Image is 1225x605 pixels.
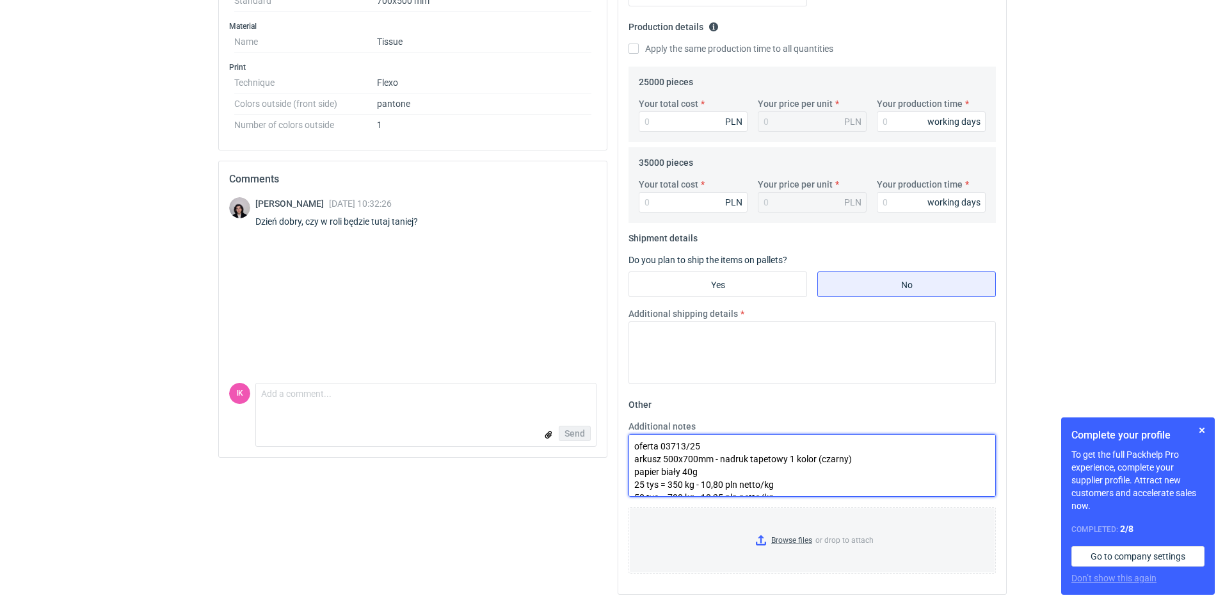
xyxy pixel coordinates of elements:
[844,196,861,209] div: PLN
[1071,428,1205,443] h1: Complete your profile
[877,192,986,213] input: 0
[629,271,807,297] label: Yes
[1120,524,1133,534] strong: 2 / 8
[255,215,433,228] div: Dzień dobry, czy w roli będzie tutaj taniej?
[629,42,833,55] label: Apply the same production time to all quantities
[725,115,742,128] div: PLN
[234,93,377,115] dt: Colors outside (front side)
[817,271,996,297] label: No
[377,93,591,115] dd: pantone
[377,31,591,52] dd: Tissue
[229,383,250,404] div: Izabela Kurasiewicz
[255,198,329,209] span: [PERSON_NAME]
[1194,423,1210,438] button: Skip for now
[639,72,693,87] legend: 25000 pieces
[377,72,591,93] dd: Flexo
[639,192,748,213] input: 0
[629,434,996,497] textarea: oferta 03713/25 arkusz 500x700mm - nadruk tapetowy 1 kolor (czarny) papier biały 40g 25 tys = 350...
[629,17,719,32] legend: Production details
[629,394,652,410] legend: Other
[725,196,742,209] div: PLN
[639,97,698,110] label: Your total cost
[329,198,392,209] span: [DATE] 10:32:26
[1071,448,1205,512] p: To get the full Packhelp Pro experience, complete your supplier profile. Attract new customers an...
[877,111,986,132] input: 0
[629,307,738,320] label: Additional shipping details
[1071,546,1205,567] a: Go to company settings
[1071,522,1205,536] div: Completed:
[229,383,250,404] figcaption: IK
[877,178,963,191] label: Your production time
[639,178,698,191] label: Your total cost
[564,429,585,438] span: Send
[1071,572,1157,585] button: Don’t show this again
[877,97,963,110] label: Your production time
[758,97,833,110] label: Your price per unit
[629,228,698,243] legend: Shipment details
[629,508,995,573] label: or drop to attach
[229,21,596,31] h3: Material
[629,420,696,433] label: Additional notes
[927,115,981,128] div: working days
[229,197,250,218] img: Sebastian Markut
[629,255,787,265] label: Do you plan to ship the items on pallets?
[377,115,591,130] dd: 1
[758,178,833,191] label: Your price per unit
[234,31,377,52] dt: Name
[844,115,861,128] div: PLN
[639,152,693,168] legend: 35000 pieces
[559,426,591,441] button: Send
[927,196,981,209] div: working days
[229,62,596,72] h3: Print
[234,72,377,93] dt: Technique
[639,111,748,132] input: 0
[229,172,596,187] h2: Comments
[234,115,377,130] dt: Number of colors outside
